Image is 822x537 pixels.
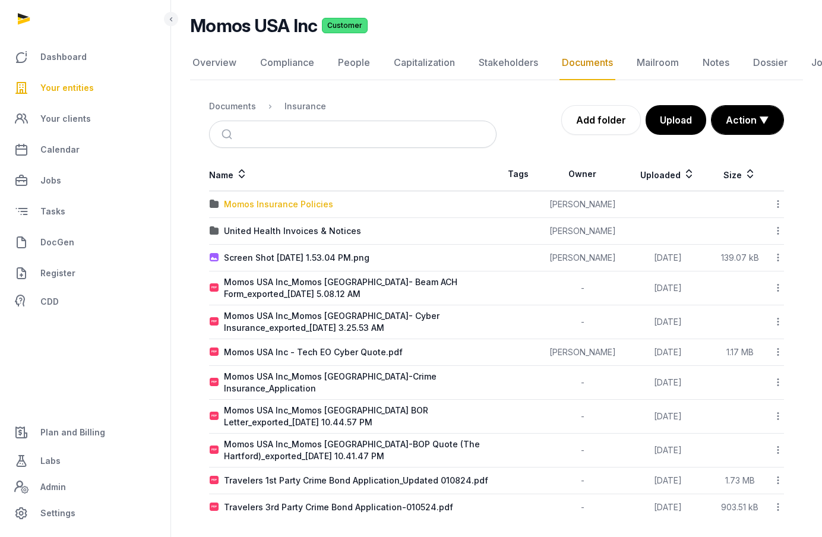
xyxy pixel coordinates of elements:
img: pdf.svg [210,378,219,387]
a: Stakeholders [476,46,540,80]
img: pdf.svg [210,476,219,485]
img: image.svg [210,253,219,263]
td: - [540,400,625,434]
span: [DATE] [654,411,682,421]
a: Add folder [561,105,641,135]
span: Jobs [40,173,61,188]
img: pdf.svg [210,446,219,455]
div: United Health Invoices & Notices [224,225,361,237]
span: [DATE] [654,445,682,455]
a: Plan and Billing [10,418,161,447]
button: Upload [646,105,706,135]
td: - [540,467,625,494]
span: Your entities [40,81,94,95]
td: [PERSON_NAME] [540,339,625,366]
img: folder.svg [210,226,219,236]
div: Travelers 1st Party Crime Bond Application_Updated 010824.pdf [224,475,488,487]
a: Documents [559,46,615,80]
span: [DATE] [654,475,682,485]
span: Admin [40,480,66,494]
th: Size [710,157,769,191]
td: [PERSON_NAME] [540,218,625,245]
div: Screen Shot [DATE] 1.53.04 PM.png [224,252,369,264]
a: Your entities [10,74,161,102]
span: Calendar [40,143,80,157]
div: Momos Insurance Policies [224,198,333,210]
img: folder.svg [210,200,219,209]
h2: Momos USA Inc [190,15,317,36]
a: Mailroom [634,46,681,80]
th: Name [209,157,497,191]
td: - [540,366,625,400]
div: Momos USA Inc_Momos [GEOGRAPHIC_DATA]- Beam ACH Form_exported_[DATE] 5.08.12 AM [224,276,496,300]
a: People [336,46,372,80]
div: Momos USA Inc_Momos [GEOGRAPHIC_DATA]- Cyber Insurance_exported_[DATE] 3.25.53 AM [224,310,496,334]
img: pdf.svg [210,348,219,357]
td: - [540,305,625,339]
td: - [540,434,625,467]
a: Labs [10,447,161,475]
th: Uploaded [625,157,711,191]
span: [DATE] [654,252,682,263]
div: Momos USA Inc - Tech EO Cyber Quote.pdf [224,346,403,358]
td: 1.73 MB [710,467,769,494]
span: Register [40,266,75,280]
div: Insurance [284,100,326,112]
div: Documents [209,100,256,112]
a: Dossier [751,46,790,80]
span: Labs [40,454,61,468]
span: [DATE] [654,347,682,357]
button: Action ▼ [712,106,783,134]
a: Settings [10,499,161,527]
td: - [540,271,625,305]
span: [DATE] [654,317,682,327]
a: CDD [10,290,161,314]
span: [DATE] [654,283,682,293]
a: DocGen [10,228,161,257]
button: Submit [214,121,242,147]
th: Tags [497,157,540,191]
span: Customer [322,18,368,33]
img: pdf.svg [210,317,219,327]
th: Owner [540,157,625,191]
td: 1.17 MB [710,339,769,366]
span: Dashboard [40,50,87,64]
span: CDD [40,295,59,309]
img: pdf.svg [210,412,219,421]
td: 139.07 kB [710,245,769,271]
a: Dashboard [10,43,161,71]
span: Your clients [40,112,91,126]
a: Tasks [10,197,161,226]
span: Settings [40,506,75,520]
div: Momos USA Inc_Momos [GEOGRAPHIC_DATA]-Crime Insurance_Application [224,371,496,394]
a: Overview [190,46,239,80]
span: Plan and Billing [40,425,105,440]
td: [PERSON_NAME] [540,191,625,218]
a: Capitalization [391,46,457,80]
td: 903.51 kB [710,494,769,521]
a: Register [10,259,161,288]
span: Tasks [40,204,65,219]
a: Admin [10,475,161,499]
td: - [540,494,625,521]
nav: Tabs [190,46,803,80]
img: pdf.svg [210,283,219,293]
a: Calendar [10,135,161,164]
div: Momos USA Inc_Momos [GEOGRAPHIC_DATA] BOR Letter_exported_[DATE] 10.44.57 PM [224,405,496,428]
div: Momos USA Inc_Momos [GEOGRAPHIC_DATA]-BOP Quote (The Hartford)_exported_[DATE] 10.41.47 PM [224,438,496,462]
span: [DATE] [654,377,682,387]
span: DocGen [40,235,74,249]
a: Compliance [258,46,317,80]
a: Notes [700,46,732,80]
td: [PERSON_NAME] [540,245,625,271]
img: pdf.svg [210,503,219,512]
nav: Breadcrumb [209,92,497,121]
a: Jobs [10,166,161,195]
a: Your clients [10,105,161,133]
span: [DATE] [654,502,682,512]
div: Travelers 3rd Party Crime Bond Application-010524.pdf [224,501,453,513]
